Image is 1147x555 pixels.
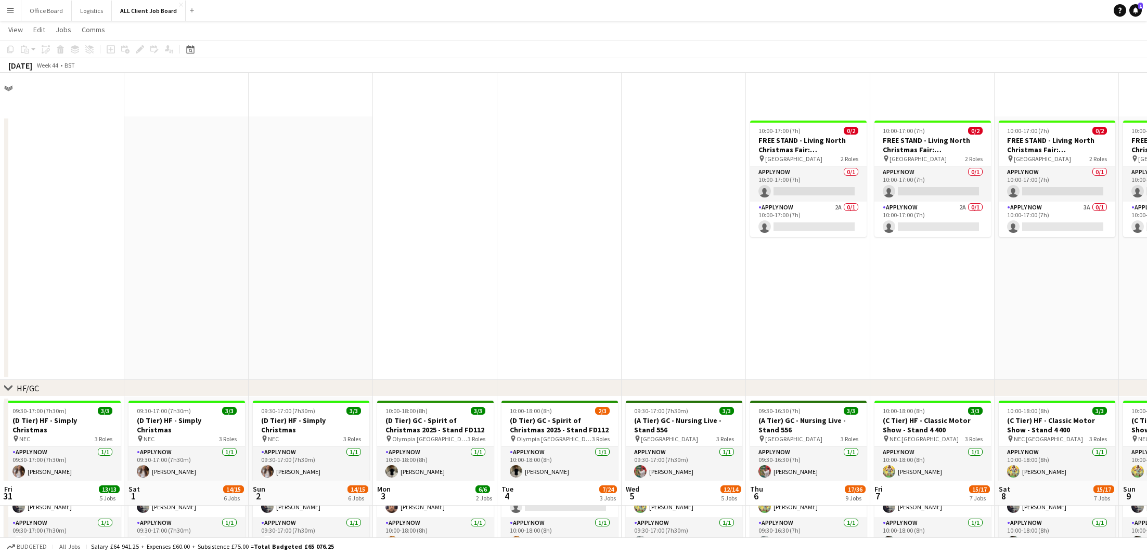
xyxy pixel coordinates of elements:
span: 3/3 [471,407,485,415]
h3: (D Tier) GC - Spirit of Christmas 2025 - Stand FD112 [501,416,618,434]
button: Office Board [21,1,72,21]
span: 2 [251,490,265,502]
div: 6 Jobs [224,494,243,502]
div: 5 Jobs [99,494,119,502]
span: Sat [999,484,1010,494]
button: Logistics [72,1,112,21]
span: 2/3 [595,407,610,415]
app-card-role: APPLY NOW1/109:30-16:30 (7h)[PERSON_NAME] [750,446,867,482]
span: 10:00-17:00 (7h) [1007,127,1049,135]
span: 09:30-17:00 (7h30m) [12,407,67,415]
h3: (D Tier) HF - Simply Christmas [128,416,245,434]
span: Total Budgeted £65 076.25 [254,543,334,550]
a: Jobs [51,23,75,36]
app-card-role: APPLY NOW1/110:00-18:00 (8h)[PERSON_NAME] [874,446,991,482]
app-card-role: APPLY NOW1/110:00-18:00 (8h)[PERSON_NAME] [377,517,494,552]
span: 10:00-18:00 (8h) [1007,407,1049,415]
span: 12/14 [720,485,741,493]
div: 9 Jobs [845,494,865,502]
h3: (C Tier) HF - Classic Motor Show - Stand 4 400 [999,416,1115,434]
span: [GEOGRAPHIC_DATA] [890,155,947,163]
app-job-card: 10:00-17:00 (7h)0/2FREE STAND - Living North Christmas Fair: [GEOGRAPHIC_DATA] [GEOGRAPHIC_DATA]2... [999,121,1115,237]
span: 2 Roles [965,155,983,163]
span: [GEOGRAPHIC_DATA] [641,435,698,443]
div: Salary £64 941.25 + Expenses £60.00 + Subsistence £75.00 = [91,543,334,550]
app-job-card: 10:00-17:00 (7h)0/2FREE STAND - Living North Christmas Fair: [GEOGRAPHIC_DATA] [GEOGRAPHIC_DATA]2... [750,121,867,237]
app-card-role: APPLY NOW0/110:00-17:00 (7h) [750,166,867,202]
span: 2 Roles [841,155,858,163]
span: 1 [1138,3,1143,9]
span: 3 Roles [716,435,734,443]
div: 6 Jobs [348,494,368,502]
app-card-role: APPLY NOW1/109:30-17:00 (7h30m)[PERSON_NAME] [128,517,245,552]
app-card-role: APPLY NOW1/109:30-16:30 (7h)[PERSON_NAME] [750,517,867,552]
span: NEC [19,435,30,443]
span: Tue [501,484,513,494]
a: Edit [29,23,49,36]
span: 10:00-18:00 (8h) [385,407,428,415]
span: 09:30-17:00 (7h30m) [261,407,315,415]
app-card-role: APPLY NOW2A0/110:00-17:00 (7h) [750,202,867,237]
span: [GEOGRAPHIC_DATA] [1014,155,1071,163]
span: 3/3 [1092,407,1107,415]
span: 0/2 [968,127,983,135]
span: Thu [750,484,763,494]
span: 3/3 [968,407,983,415]
span: 0/2 [844,127,858,135]
app-job-card: 09:30-16:30 (7h)3/3(A Tier) GC - Nursing Live - Stand 556 [GEOGRAPHIC_DATA]3 RolesAPPLY NOW1/109:... [750,401,867,552]
div: 09:30-17:00 (7h30m)3/3(D Tier) HF - Simply Christmas NEC3 RolesAPPLY NOW1/109:30-17:00 (7h30m)[PE... [128,401,245,552]
app-card-role: APPLY NOW2A0/110:00-17:00 (7h) [874,202,991,237]
app-card-role: APPLY NOW3A0/110:00-17:00 (7h) [999,202,1115,237]
app-job-card: 10:00-18:00 (8h)3/3(C Tier) HF - Classic Motor Show - Stand 4 400 NEC [GEOGRAPHIC_DATA]3 RolesAPP... [874,401,991,552]
span: 6/6 [475,485,490,493]
span: [GEOGRAPHIC_DATA] [765,155,822,163]
div: 10:00-17:00 (7h)0/2FREE STAND - Living North Christmas Fair: [GEOGRAPHIC_DATA] [GEOGRAPHIC_DATA]2... [874,121,991,237]
span: 7 [873,490,883,502]
span: Jobs [56,25,71,34]
span: 3 [376,490,391,502]
app-card-role: APPLY NOW0/110:00-17:00 (7h) [999,166,1115,202]
app-job-card: 09:30-17:00 (7h30m)3/3(D Tier) HF - Simply Christmas NEC3 RolesAPPLY NOW1/109:30-17:00 (7h30m)[PE... [4,401,121,552]
span: 31 [3,490,12,502]
span: 3 Roles [468,435,485,443]
app-card-role: APPLY NOW1/110:00-18:00 (8h)[PERSON_NAME] [377,446,494,482]
app-job-card: 10:00-18:00 (8h)3/3(C Tier) HF - Classic Motor Show - Stand 4 400 NEC [GEOGRAPHIC_DATA]3 RolesAPP... [999,401,1115,552]
span: Edit [33,25,45,34]
h3: FREE STAND - Living North Christmas Fair: [GEOGRAPHIC_DATA] [874,136,991,154]
span: 3/3 [98,407,112,415]
app-job-card: 10:00-18:00 (8h)2/3(D Tier) GC - Spirit of Christmas 2025 - Stand FD112 Olympia [GEOGRAPHIC_DATA]... [501,401,618,552]
span: 10:00-18:00 (8h) [883,407,925,415]
span: 3/3 [844,407,858,415]
app-card-role: APPLY NOW1/110:00-18:00 (8h)[PERSON_NAME] [501,446,618,482]
h3: FREE STAND - Living North Christmas Fair: [GEOGRAPHIC_DATA] [999,136,1115,154]
span: 3 Roles [1089,435,1107,443]
h3: (D Tier) HF - Simply Christmas [4,416,121,434]
app-job-card: 09:30-17:00 (7h30m)3/3(A Tier) GC - Nursing Live - Stand 556 [GEOGRAPHIC_DATA]3 RolesAPPLY NOW1/1... [626,401,742,552]
span: NEC [268,435,279,443]
span: 15/17 [969,485,990,493]
span: 7/24 [599,485,617,493]
span: [GEOGRAPHIC_DATA] [765,435,822,443]
app-card-role: APPLY NOW1/110:00-18:00 (8h)[PERSON_NAME] [874,517,991,552]
span: 14/15 [347,485,368,493]
app-card-role: APPLY NOW1/110:00-18:00 (8h)[PERSON_NAME] [999,446,1115,482]
app-job-card: 09:30-17:00 (7h30m)3/3(D Tier) HF - Simply Christmas NEC3 RolesAPPLY NOW1/109:30-17:00 (7h30m)[PE... [253,401,369,552]
app-card-role: APPLY NOW1/110:00-18:00 (8h)[PERSON_NAME] [501,517,618,552]
h3: (A Tier) GC - Nursing Live - Stand 556 [750,416,867,434]
span: 3 Roles [219,435,237,443]
a: View [4,23,27,36]
span: 8 [997,490,1010,502]
span: 3 Roles [95,435,112,443]
span: 3 Roles [841,435,858,443]
span: 10:00-17:00 (7h) [758,127,801,135]
app-job-card: 10:00-18:00 (8h)3/3(D Tier) GC - Spirit of Christmas 2025 - Stand FD112 Olympia [GEOGRAPHIC_DATA]... [377,401,494,552]
app-card-role: APPLY NOW1/110:00-18:00 (8h)[PERSON_NAME] [999,517,1115,552]
span: 09:30-17:00 (7h30m) [634,407,688,415]
span: NEC [144,435,154,443]
h3: (A Tier) GC - Nursing Live - Stand 556 [626,416,742,434]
